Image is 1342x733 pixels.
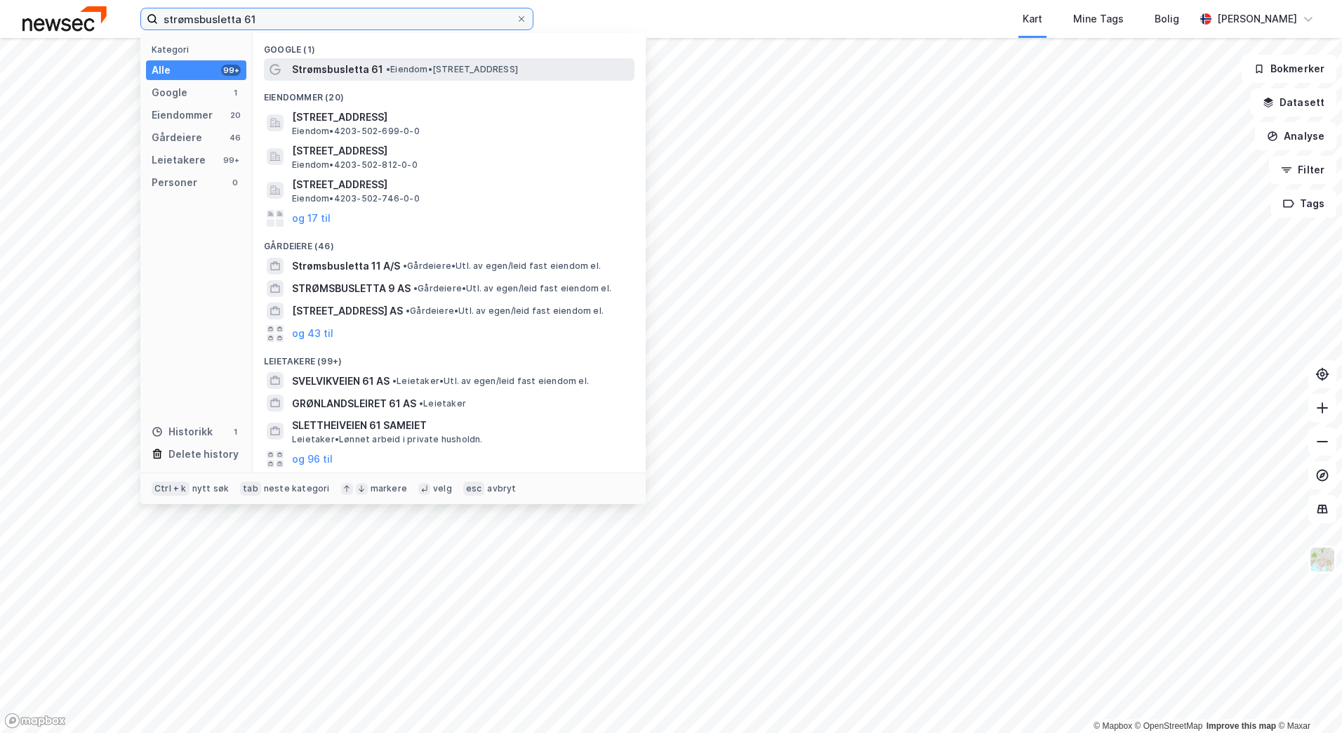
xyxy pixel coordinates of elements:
[4,713,66,729] a: Mapbox homepage
[419,398,423,409] span: •
[221,65,241,76] div: 99+
[292,434,483,445] span: Leietaker • Lønnet arbeid i private husholdn.
[292,210,331,227] button: og 17 til
[371,483,407,494] div: markere
[292,373,390,390] span: SVELVIKVEIEN 61 AS
[406,305,410,316] span: •
[1271,190,1336,218] button: Tags
[152,482,190,496] div: Ctrl + k
[253,230,646,255] div: Gårdeiere (46)
[292,451,333,468] button: og 96 til
[487,483,516,494] div: avbryt
[264,483,330,494] div: neste kategori
[433,483,452,494] div: velg
[292,176,629,193] span: [STREET_ADDRESS]
[221,154,241,166] div: 99+
[1269,156,1336,184] button: Filter
[413,283,611,294] span: Gårdeiere • Utl. av egen/leid fast eiendom el.
[230,426,241,437] div: 1
[1242,55,1336,83] button: Bokmerker
[168,446,239,463] div: Delete history
[292,109,629,126] span: [STREET_ADDRESS]
[292,417,629,434] span: SLETTHEIVEIEN 61 SAMEIET
[1155,11,1179,27] div: Bolig
[152,174,197,191] div: Personer
[230,177,241,188] div: 0
[192,483,230,494] div: nytt søk
[158,8,516,29] input: Søk på adresse, matrikkel, gårdeiere, leietakere eller personer
[292,159,418,171] span: Eiendom • 4203-502-812-0-0
[22,6,107,31] img: newsec-logo.f6e21ccffca1b3a03d2d.png
[403,260,601,272] span: Gårdeiere • Utl. av egen/leid fast eiendom el.
[253,81,646,106] div: Eiendommer (20)
[419,398,466,409] span: Leietaker
[292,143,629,159] span: [STREET_ADDRESS]
[152,107,213,124] div: Eiendommer
[253,33,646,58] div: Google (1)
[392,376,589,387] span: Leietaker • Utl. av egen/leid fast eiendom el.
[1217,11,1297,27] div: [PERSON_NAME]
[406,305,604,317] span: Gårdeiere • Utl. av egen/leid fast eiendom el.
[230,110,241,121] div: 20
[386,64,518,75] span: Eiendom • [STREET_ADDRESS]
[1073,11,1124,27] div: Mine Tags
[1251,88,1336,117] button: Datasett
[1207,721,1276,731] a: Improve this map
[292,280,411,297] span: STRØMSBUSLETTA 9 AS
[413,283,418,293] span: •
[253,470,646,496] div: Historikk (1)
[292,61,383,78] span: Strømsbusletta 61
[292,126,420,137] span: Eiendom • 4203-502-699-0-0
[152,44,246,55] div: Kategori
[230,132,241,143] div: 46
[152,423,213,440] div: Historikk
[240,482,261,496] div: tab
[292,258,400,275] span: Strømsbusletta 11 A/S
[253,345,646,370] div: Leietakere (99+)
[152,62,171,79] div: Alle
[1309,546,1336,573] img: Z
[152,84,187,101] div: Google
[292,193,420,204] span: Eiendom • 4203-502-746-0-0
[403,260,407,271] span: •
[1272,666,1342,733] iframe: Chat Widget
[1023,11,1042,27] div: Kart
[1094,721,1132,731] a: Mapbox
[1272,666,1342,733] div: Kontrollprogram for chat
[386,64,390,74] span: •
[463,482,485,496] div: esc
[292,303,403,319] span: [STREET_ADDRESS] AS
[392,376,397,386] span: •
[1255,122,1336,150] button: Analyse
[292,325,333,342] button: og 43 til
[292,395,416,412] span: GRØNLANDSLEIRET 61 AS
[1135,721,1203,731] a: OpenStreetMap
[152,152,206,169] div: Leietakere
[152,129,202,146] div: Gårdeiere
[230,87,241,98] div: 1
